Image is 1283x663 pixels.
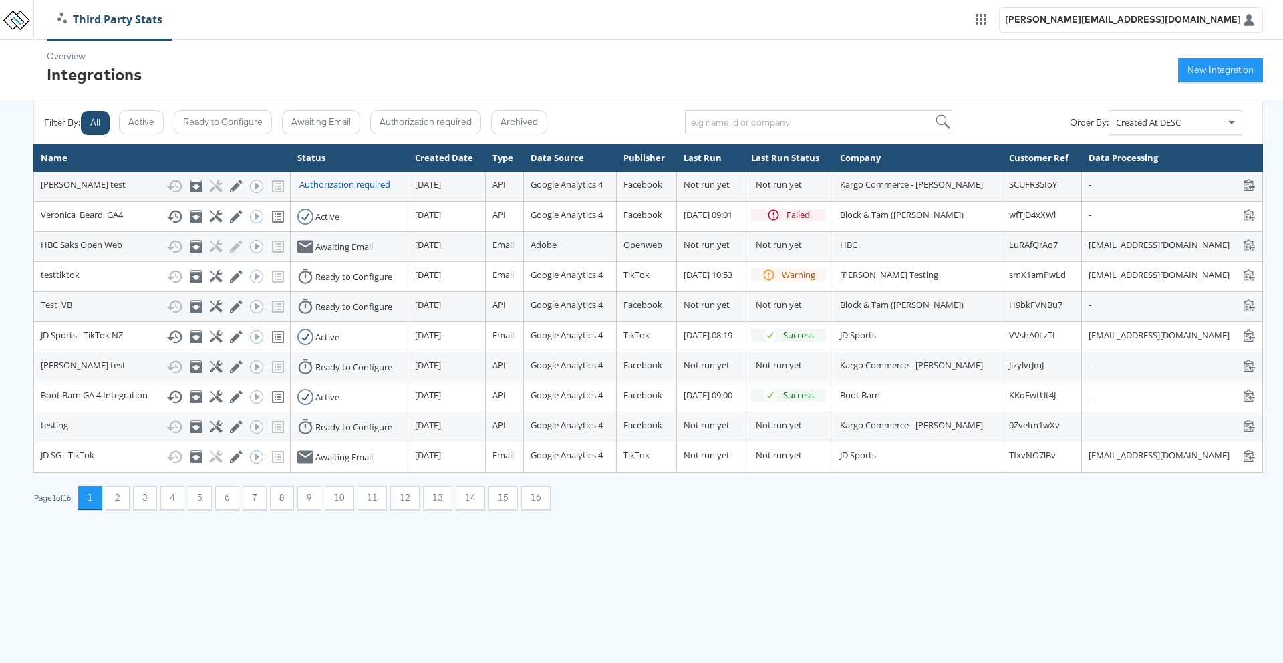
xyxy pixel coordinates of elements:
[41,299,283,315] div: Test_VB
[1178,58,1263,82] button: New Integration
[174,110,272,134] button: Ready to Configure
[684,329,732,341] span: [DATE] 08:19
[623,359,662,371] span: Facebook
[1009,178,1057,190] span: SCUFR35IoY
[408,145,485,172] th: Created Date
[1089,269,1256,281] div: [EMAIL_ADDRESS][DOMAIN_NAME]
[488,486,518,510] button: 15
[623,449,650,461] span: TikTok
[617,145,677,172] th: Publisher
[531,299,603,311] span: Google Analytics 4
[299,178,390,191] div: Authorization required
[188,486,212,510] button: 5
[315,271,392,283] div: Ready to Configure
[486,145,524,172] th: Type
[1089,419,1256,432] div: -
[41,178,283,194] div: [PERSON_NAME] test
[531,269,603,281] span: Google Analytics 4
[1009,329,1055,341] span: VVshA0LzTI
[623,269,650,281] span: TikTok
[1089,359,1256,372] div: -
[531,419,603,431] span: Google Analytics 4
[782,269,815,281] div: Warning
[1002,145,1082,172] th: Customer Ref
[1009,209,1056,221] span: wfTjD4xXWl
[160,486,184,510] button: 4
[1070,116,1109,129] div: Order By:
[415,299,441,311] span: [DATE]
[297,486,321,510] button: 9
[390,486,420,510] button: 12
[133,486,157,510] button: 3
[1116,116,1181,128] span: Created At DESC
[492,359,506,371] span: API
[756,239,826,251] div: Not run yet
[415,239,441,251] span: [DATE]
[315,331,339,344] div: Active
[1089,239,1256,251] div: [EMAIL_ADDRESS][DOMAIN_NAME]
[840,239,857,251] span: HBC
[684,239,730,251] span: Not run yet
[415,419,441,431] span: [DATE]
[531,359,603,371] span: Google Analytics 4
[415,359,441,371] span: [DATE]
[623,299,662,311] span: Facebook
[119,110,164,134] button: Active
[491,110,547,134] button: Archived
[1089,209,1256,221] div: -
[47,63,142,86] div: Integrations
[756,299,826,311] div: Not run yet
[41,269,283,285] div: testtiktok
[41,209,283,225] div: Veronica_Beard_GA4
[492,299,506,311] span: API
[492,178,506,190] span: API
[1009,419,1060,431] span: 0ZveIm1wXv
[623,329,650,341] span: TikTok
[1009,389,1056,401] span: KKqEwtUt4J
[1082,145,1263,172] th: Data Processing
[415,178,441,190] span: [DATE]
[531,239,557,251] span: Adobe
[684,389,732,401] span: [DATE] 09:00
[840,269,938,281] span: [PERSON_NAME] Testing
[531,178,603,190] span: Google Analytics 4
[840,419,983,431] span: Kargo Commerce - [PERSON_NAME]
[1009,299,1062,311] span: H9bkFVNBu7
[315,301,392,313] div: Ready to Configure
[415,389,441,401] span: [DATE]
[456,486,485,510] button: 14
[33,493,72,503] div: Page 1 of 16
[1009,239,1058,251] span: LuRAfQrAq7
[684,299,730,311] span: Not run yet
[623,239,662,251] span: Openweb
[531,209,603,221] span: Google Analytics 4
[282,110,360,134] button: Awaiting Email
[1089,449,1256,462] div: [EMAIL_ADDRESS][DOMAIN_NAME]
[47,50,142,63] div: Overview
[370,110,481,134] button: Authorization required
[41,419,283,435] div: testing
[44,116,80,129] div: Filter By:
[106,486,130,510] button: 2
[783,329,814,342] div: Success
[315,241,373,253] div: Awaiting Email
[684,419,730,431] span: Not run yet
[315,211,339,223] div: Active
[787,209,810,221] div: Failed
[684,178,730,190] span: Not run yet
[243,486,267,510] button: 7
[492,389,506,401] span: API
[270,389,286,405] svg: View missing tracking codes
[840,449,876,461] span: JD Sports
[756,178,826,191] div: Not run yet
[47,12,172,27] a: Third Party Stats
[492,329,514,341] span: Email
[623,389,662,401] span: Facebook
[783,389,814,402] div: Success
[1089,389,1256,402] div: -
[524,145,617,172] th: Data Source
[270,486,294,510] button: 8
[41,389,283,405] div: Boot Barn GA 4 Integration
[840,178,983,190] span: Kargo Commerce - [PERSON_NAME]
[492,419,506,431] span: API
